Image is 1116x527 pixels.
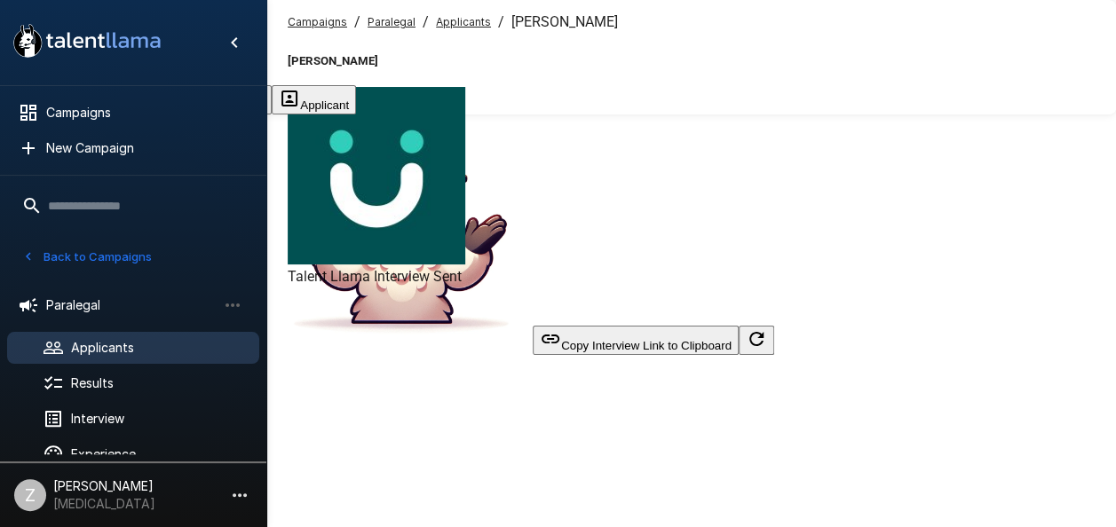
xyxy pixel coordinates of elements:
[739,326,774,355] button: Updated Today - 11:14 AM
[354,13,360,30] span: /
[288,268,462,285] span: Talent Llama Interview Sent
[288,54,378,67] b: [PERSON_NAME]
[368,15,416,28] u: Paralegal
[272,85,356,114] button: Applicant
[511,13,618,30] span: [PERSON_NAME]
[498,13,504,30] span: /
[288,87,465,264] img: ukg_logo.jpeg
[423,13,429,30] span: /
[533,326,739,355] button: Copy Interview Link to Clipboard
[288,87,465,285] div: View profile in UKG
[288,15,347,28] u: Campaigns
[436,15,491,28] u: Applicants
